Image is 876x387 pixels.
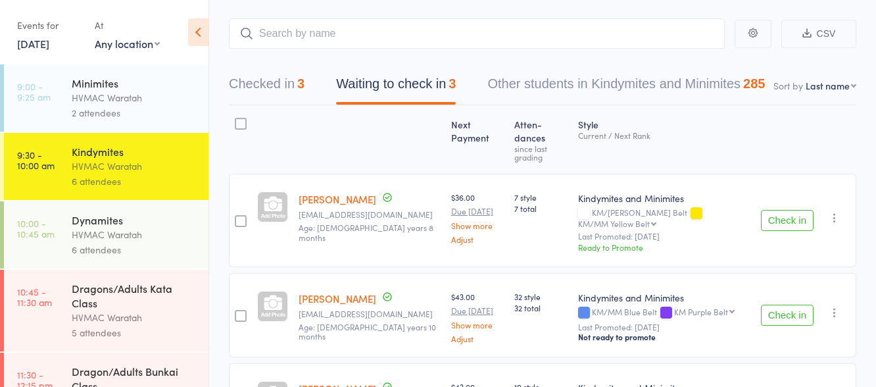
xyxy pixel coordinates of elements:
a: [PERSON_NAME] [299,292,376,305]
button: Waiting to check in3 [336,70,456,105]
span: 32 total [514,302,568,313]
div: HVMAC Waratah [72,90,197,105]
div: KM Purple Belt [674,307,728,316]
div: Style [573,111,756,168]
div: $43.00 [451,291,504,343]
small: Last Promoted: [DATE] [578,322,750,332]
input: Search by name [229,18,725,49]
div: Kindymites and Minimites [578,192,750,205]
div: Dragons/Adults Kata Class [72,281,197,310]
div: 285 [743,76,765,91]
div: $36.00 [451,192,504,244]
div: HVMAC Waratah [72,310,197,325]
span: 32 style [514,291,568,302]
div: KM/[PERSON_NAME] Belt [578,208,750,228]
div: Atten­dances [509,111,573,168]
div: HVMAC Waratah [72,227,197,242]
div: 3 [449,76,456,91]
button: Check in [761,210,814,231]
div: Current / Next Rank [578,131,750,140]
small: Due [DATE] [451,306,504,315]
span: Age: [DEMOGRAPHIC_DATA] years 10 months [299,321,436,342]
button: CSV [781,20,856,48]
time: 9:00 - 9:25 am [17,81,51,102]
div: 3 [297,76,304,91]
span: Age: [DEMOGRAPHIC_DATA] years 8 months [299,222,433,242]
a: [DATE] [17,36,49,51]
div: Kindymites [72,144,197,159]
div: At [95,14,160,36]
a: 9:30 -10:00 amKindymitesHVMAC Waratah6 attendees [4,133,208,200]
div: HVMAC Waratah [72,159,197,174]
div: Dynamites [72,213,197,227]
a: Adjust [451,334,504,343]
button: Check in [761,305,814,326]
button: Checked in3 [229,70,304,105]
a: 10:00 -10:45 amDynamitesHVMAC Waratah6 attendees [4,201,208,269]
div: 6 attendees [72,242,197,257]
small: mikala.selfe@live.com.au [299,210,441,219]
a: Show more [451,321,504,329]
time: 9:30 - 10:00 am [17,149,55,170]
button: Other students in Kindymites and Minimites285 [487,70,765,105]
small: Due [DATE] [451,207,504,216]
div: Minimites [72,76,197,90]
a: 10:45 -11:30 amDragons/Adults Kata ClassHVMAC Waratah5 attendees [4,270,208,351]
div: 6 attendees [72,174,197,189]
div: 5 attendees [72,325,197,340]
div: 2 attendees [72,105,197,120]
div: Ready to Promote [578,242,750,253]
div: Kindymites and Minimites [578,291,750,304]
div: since last grading [514,144,568,161]
span: 7 style [514,192,568,203]
div: Events for [17,14,82,36]
a: 9:00 -9:25 amMinimitesHVMAC Waratah2 attendees [4,64,208,132]
div: Next Payment [446,111,510,168]
span: 7 total [514,203,568,214]
a: Adjust [451,235,504,244]
small: s.youd@hotmail.com [299,309,441,319]
time: 10:45 - 11:30 am [17,286,52,307]
div: Last name [806,79,850,92]
div: Any location [95,36,160,51]
div: Not ready to promote [578,332,750,342]
small: Last Promoted: [DATE] [578,232,750,241]
a: [PERSON_NAME] [299,192,376,206]
label: Sort by [773,79,803,92]
div: KM/MM Blue Belt [578,307,750,319]
a: Show more [451,221,504,230]
div: KM/MM Yellow Belt [578,219,650,228]
time: 10:00 - 10:45 am [17,218,55,239]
